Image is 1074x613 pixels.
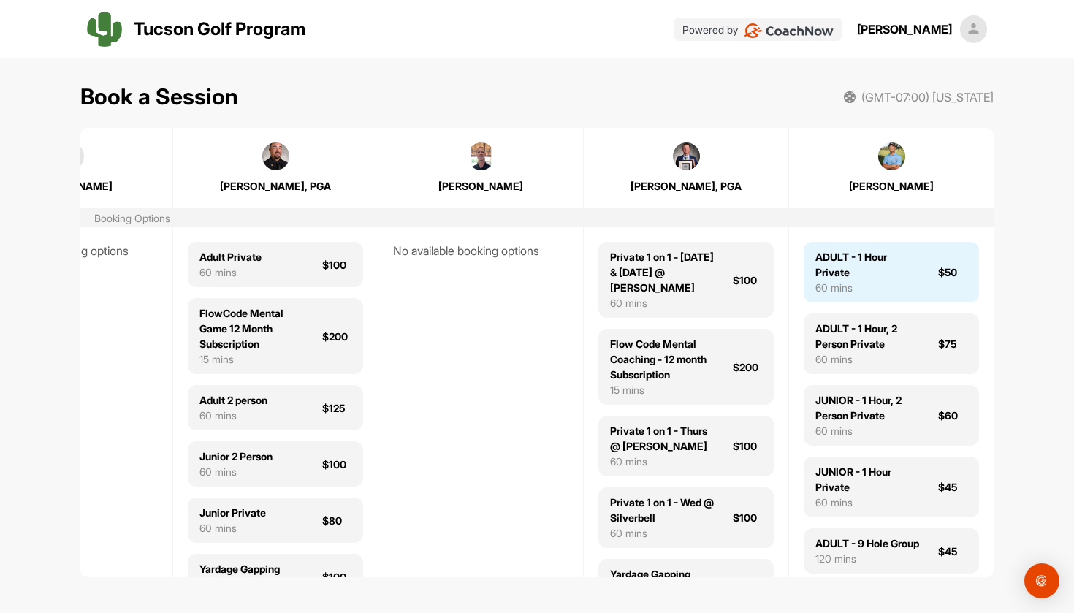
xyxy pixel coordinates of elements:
div: ADULT - 1 Hour Private [815,249,921,280]
p: Tucson Golf Program [134,16,305,42]
span: (GMT-07:00) [US_STATE] [861,88,994,106]
div: $45 [938,544,967,559]
div: $45 [938,479,967,495]
div: Private 1 on 1 - [DATE] & [DATE] @ [PERSON_NAME] [610,249,715,295]
img: CoachNow [744,23,834,38]
div: 60 mins [199,408,267,423]
div: 60 mins [199,520,266,536]
div: Yardage Gapping Session [610,566,715,597]
div: Private 1 on 1 - Wed @ Silverbell [610,495,715,525]
h1: Book a Session [80,80,238,113]
div: 60 mins [815,423,921,438]
div: $80 [322,513,351,528]
div: Open Intercom Messenger [1024,563,1059,598]
div: [PERSON_NAME] [857,20,952,38]
div: No available booking options [393,242,568,259]
img: square_4821a6ae742c3fcc2b2a5f85fa5e1a71.jpg [878,142,906,170]
div: $60 [938,408,967,423]
div: Adult Private [199,249,262,264]
div: [PERSON_NAME] [804,178,978,194]
div: $100 [322,569,351,585]
div: ADULT - 9 Hole Group [815,536,919,551]
div: Flow Code Mental Coaching - 12 month Subscription [610,336,715,382]
div: 60 mins [199,576,280,592]
div: 120 mins [815,551,919,566]
div: Booking Options [94,210,170,226]
img: square_b8d82031cc37b4ba160fba614de00b99.jpg [673,142,701,170]
div: $200 [733,359,762,375]
div: 60 mins [610,525,715,541]
div: [PERSON_NAME], PGA [188,178,362,194]
div: ADULT - 1 Hour, 2 Person Private [815,321,921,351]
div: FlowCode Mental Game 12 Month Subscription [199,305,305,351]
div: 60 mins [199,464,273,479]
div: 60 mins [610,454,715,469]
img: square_051f63a3d501c9c6f85c99faa8735c2c.jpg [468,142,495,170]
p: Powered by [682,22,738,37]
div: JUNIOR - 1 Hour Private [815,464,921,495]
div: $100 [733,438,762,454]
div: 15 mins [199,351,305,367]
div: [PERSON_NAME] [394,178,568,194]
div: $100 [322,257,351,273]
div: Yardage Gapping [199,561,280,576]
div: JUNIOR - 1 Hour, 2 Person Private [815,392,921,423]
div: $100 [733,273,762,288]
img: logo [87,12,122,47]
div: Junior Private [199,505,266,520]
div: $100 [733,510,762,525]
img: square_default-ef6cabf814de5a2bf16c804365e32c732080f9872bdf737d349900a9daf73cf9.png [960,15,988,43]
div: 60 mins [815,280,921,295]
img: square_eb232cf046048fc71d1e38798d1ee7db.jpg [262,142,290,170]
div: $50 [938,264,967,280]
div: 60 mins [199,264,262,280]
div: 60 mins [815,495,921,510]
div: $75 [938,336,967,351]
div: [PERSON_NAME], PGA [599,178,773,194]
div: 15 mins [610,382,715,397]
div: 60 mins [610,295,715,311]
div: Junior 2 Person [199,449,273,464]
div: Private 1 on 1 - Thurs @ [PERSON_NAME] [610,423,715,454]
div: 60 mins [815,351,921,367]
div: Adult 2 person [199,392,267,408]
div: $200 [322,329,351,344]
div: $100 [322,457,351,472]
div: $125 [322,400,351,416]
